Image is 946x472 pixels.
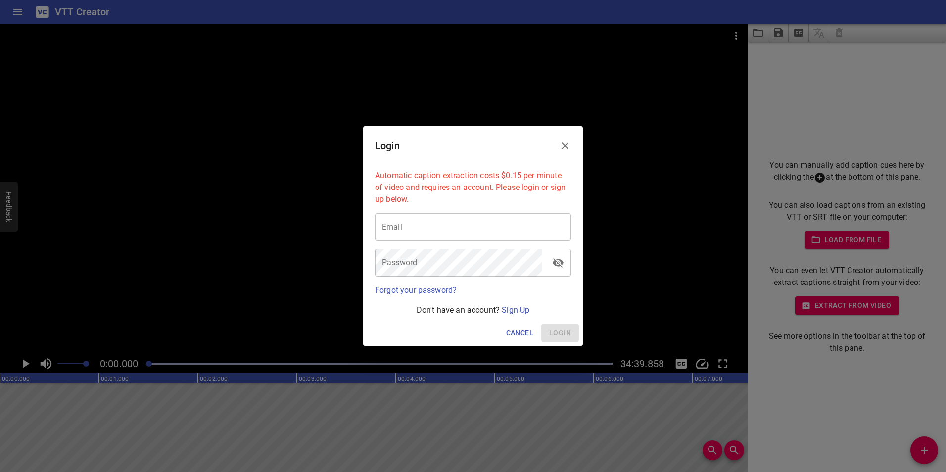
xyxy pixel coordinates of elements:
[375,304,571,316] p: Don't have an account?
[546,251,570,275] button: toggle password visibility
[502,324,537,342] button: Cancel
[502,305,529,315] a: Sign Up
[375,170,571,205] p: Automatic caption extraction costs $0.15 per minute of video and requires an account. Please logi...
[506,327,533,339] span: Cancel
[375,138,400,154] h6: Login
[541,324,579,342] span: Please enter your email and password above.
[375,285,457,295] a: Forgot your password?
[553,134,577,158] button: Close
